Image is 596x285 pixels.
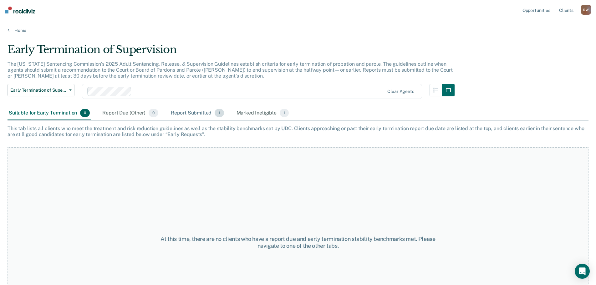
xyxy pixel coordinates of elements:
p: The [US_STATE] Sentencing Commission’s 2025 Adult Sentencing, Release, & Supervision Guidelines e... [8,61,453,79]
button: Early Termination of Supervision [8,84,74,96]
span: 1 [215,109,224,117]
div: At this time, there are no clients who have a report due and early termination stability benchmar... [153,236,443,249]
div: Report Due (Other)0 [101,106,159,120]
div: This tab lists all clients who meet the treatment and risk reduction guidelines as well as the st... [8,125,588,137]
div: Marked Ineligible1 [235,106,290,120]
div: Clear agents [387,89,414,94]
span: Early Termination of Supervision [10,88,67,93]
div: Report Submitted1 [170,106,225,120]
img: Recidiviz [5,7,35,13]
div: Suitable for Early Termination0 [8,106,91,120]
span: 1 [280,109,289,117]
div: Open Intercom Messenger [575,264,590,279]
div: R W [581,5,591,15]
button: RW [581,5,591,15]
a: Home [8,28,588,33]
span: 0 [80,109,90,117]
div: Early Termination of Supervision [8,43,455,61]
span: 0 [149,109,158,117]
